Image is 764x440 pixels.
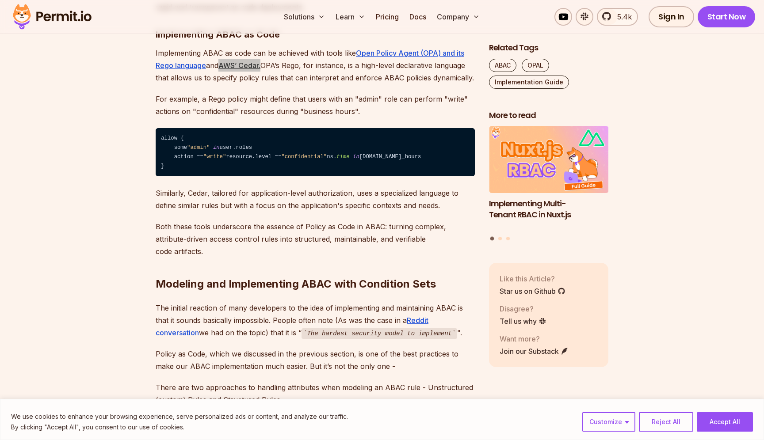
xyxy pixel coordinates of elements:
a: Reddit conversation [156,316,428,337]
img: Implementing Multi-Tenant RBAC in Nuxt.js [489,126,608,193]
button: Customize [582,412,635,432]
a: Start Now [698,6,756,27]
a: Pricing [372,8,402,26]
code: The hardest security model to implement [302,328,457,339]
p: By clicking "Accept All", you consent to our use of cookies. [11,422,348,432]
p: Want more? [500,334,569,344]
a: OPAL [522,59,549,72]
span: 5.4k [612,11,632,22]
p: We use cookies to enhance your browsing experience, serve personalized ads or content, and analyz... [11,411,348,422]
div: Posts [489,126,608,242]
span: "confidential" [281,154,327,160]
span: "admin" [187,144,210,151]
button: Go to slide 2 [498,237,502,240]
p: Similarly, Cedar, tailored for application-level authorization, uses a specialized language to de... [156,187,475,212]
li: 1 of 3 [489,126,608,231]
h2: Modeling and Implementing ABAC with Condition Sets [156,242,475,291]
a: Docs [406,8,430,26]
span: time [336,154,349,160]
strong: Implementing ABAC as Code [156,29,280,40]
a: 5.4k [597,8,638,26]
a: Implementation Guide [489,76,569,89]
a: Star us on Github [500,286,565,296]
p: The initial reaction of many developers to the idea of implementing and maintaining ABAC is that ... [156,302,475,339]
button: Company [433,8,483,26]
span: "write" [203,154,226,160]
a: AWS’ Cedar. [218,61,260,70]
a: Join our Substack [500,346,569,357]
button: Solutions [280,8,329,26]
a: Sign In [649,6,694,27]
h2: More to read [489,110,608,121]
img: Permit logo [9,2,95,32]
button: Go to slide 3 [506,237,510,240]
p: There are two approaches to handling attributes when modeling an ABAC rule - Unstructured (custom... [156,381,475,406]
p: Disagree? [500,303,546,314]
h2: Related Tags [489,42,608,53]
button: Accept All [697,412,753,432]
h3: Implementing Multi-Tenant RBAC in Nuxt.js [489,198,608,220]
a: Tell us why [500,316,546,326]
button: Learn [332,8,369,26]
p: Both these tools underscore the essence of Policy as Code in ABAC: turning complex, attribute-dri... [156,220,475,258]
p: Policy as Code, which we discussed in the previous section, is one of the best practices to make ... [156,348,475,372]
p: Like this Article? [500,273,565,284]
p: For example, a Rego policy might define that users with an "admin" role can perform "write" actio... [156,93,475,118]
p: Implementing ABAC as code can be achieved with tools like and OPA’s Rego, for instance, is a high... [156,47,475,84]
code: allow { some user.roles action == resource.level == ns. [DOMAIN_NAME]_hours } [156,128,475,176]
a: ABAC [489,59,516,72]
span: in [213,144,220,151]
button: Reject All [639,412,693,432]
span: in [353,154,359,160]
button: Go to slide 1 [490,237,494,241]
